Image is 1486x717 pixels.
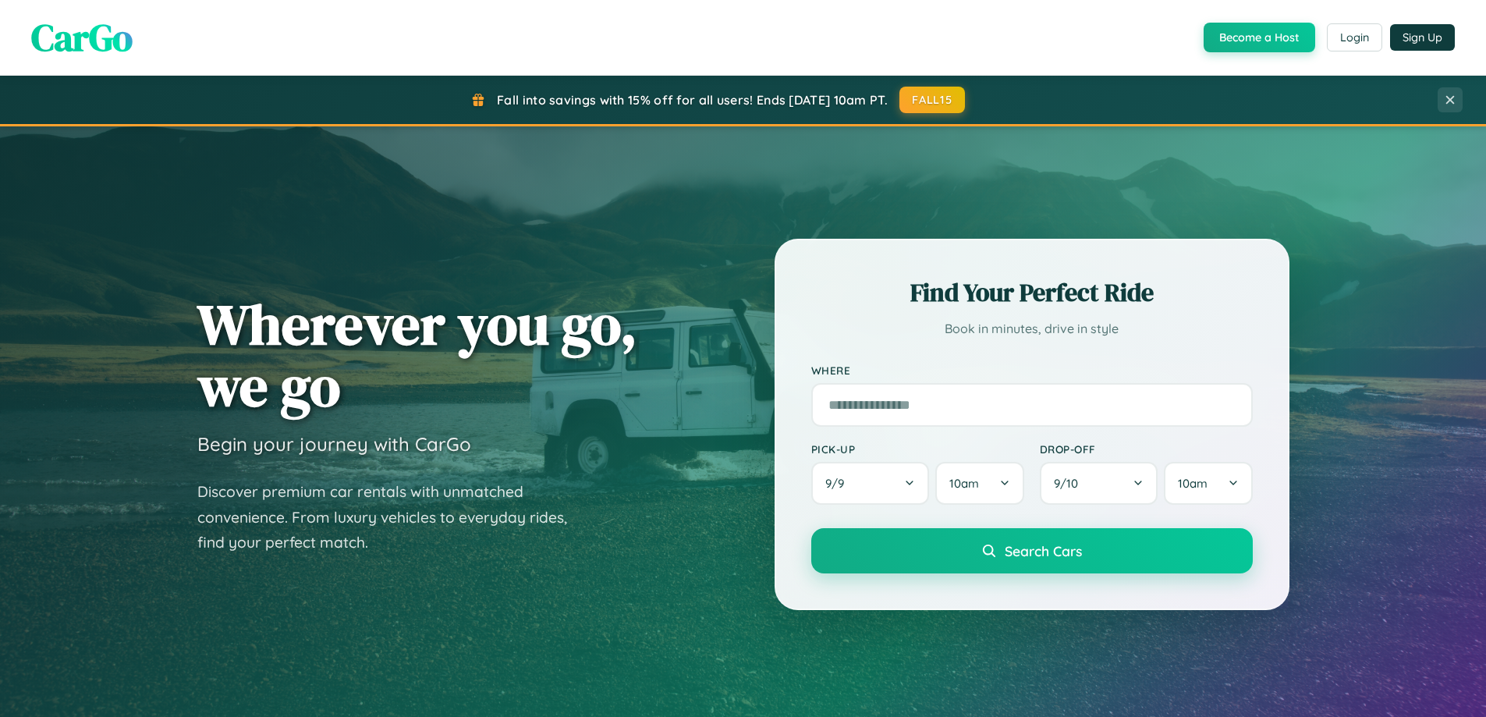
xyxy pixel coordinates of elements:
[899,87,965,113] button: FALL15
[197,293,637,417] h1: Wherever you go, we go
[811,528,1253,573] button: Search Cars
[811,462,930,505] button: 9/9
[811,275,1253,310] h2: Find Your Perfect Ride
[197,479,587,555] p: Discover premium car rentals with unmatched convenience. From luxury vehicles to everyday rides, ...
[1204,23,1315,52] button: Become a Host
[1054,476,1086,491] span: 9 / 10
[1040,442,1253,456] label: Drop-off
[1040,462,1158,505] button: 9/10
[935,462,1023,505] button: 10am
[811,318,1253,340] p: Book in minutes, drive in style
[197,432,471,456] h3: Begin your journey with CarGo
[1390,24,1455,51] button: Sign Up
[1178,476,1208,491] span: 10am
[811,442,1024,456] label: Pick-up
[825,476,852,491] span: 9 / 9
[497,92,888,108] span: Fall into savings with 15% off for all users! Ends [DATE] 10am PT.
[31,12,133,63] span: CarGo
[811,364,1253,377] label: Where
[949,476,979,491] span: 10am
[1164,462,1252,505] button: 10am
[1005,542,1082,559] span: Search Cars
[1327,23,1382,51] button: Login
